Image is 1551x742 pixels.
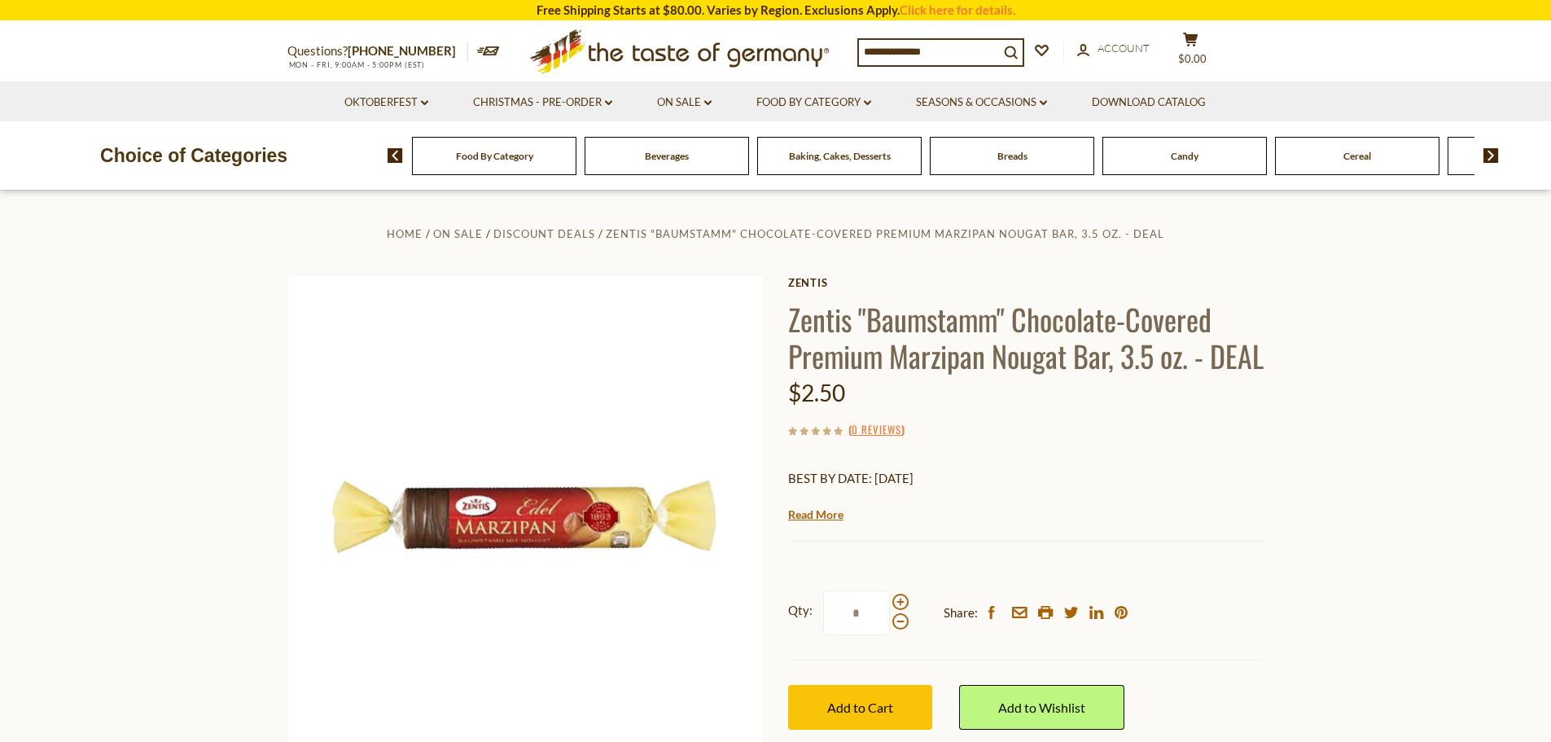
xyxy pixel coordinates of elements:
input: Qty: [823,591,890,635]
a: On Sale [657,94,712,112]
a: Beverages [645,150,689,162]
a: Add to Wishlist [959,685,1124,730]
a: Christmas - PRE-ORDER [473,94,612,112]
a: Zentis "Baumstamm" Chocolate-Covered Premium Marzipan Nougat Bar, 3.5 oz. - DEAL [606,227,1164,240]
a: Download Catalog [1092,94,1206,112]
a: [PHONE_NUMBER] [348,43,456,58]
img: previous arrow [388,148,403,163]
a: Home [387,227,423,240]
span: Share: [944,603,978,623]
a: Food By Category [756,94,871,112]
strong: Qty: [788,600,813,621]
p: BEST BY DATE: [DATE] [788,468,1264,489]
p: Questions? [287,41,468,62]
a: Breads [997,150,1027,162]
img: next arrow [1483,148,1499,163]
a: Cereal [1343,150,1371,162]
a: Candy [1171,150,1198,162]
a: Food By Category [456,150,533,162]
a: Baking, Cakes, Desserts [789,150,891,162]
a: Click here for details. [900,2,1015,17]
a: On Sale [433,227,483,240]
a: Oktoberfest [344,94,428,112]
h1: Zentis "Baumstamm" Chocolate-Covered Premium Marzipan Nougat Bar, 3.5 oz. - DEAL [788,301,1264,374]
span: Add to Cart [827,700,893,715]
button: $0.00 [1167,32,1216,72]
a: Account [1077,40,1150,58]
span: Account [1098,42,1150,55]
a: Seasons & Occasions [916,94,1047,112]
span: MON - FRI, 9:00AM - 5:00PM (EST) [287,60,426,69]
a: 0 Reviews [852,421,901,439]
span: $0.00 [1178,52,1207,65]
a: Discount Deals [493,227,595,240]
a: Zentis [788,276,1264,289]
button: Add to Cart [788,685,932,730]
a: Read More [788,507,843,523]
span: ( ) [848,421,905,437]
span: $2.50 [788,379,845,406]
